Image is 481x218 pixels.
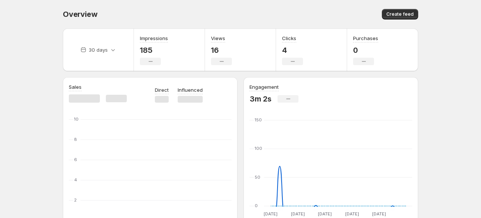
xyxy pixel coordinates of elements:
p: 3m 2s [249,94,272,103]
text: 8 [74,137,77,142]
p: Direct [155,86,169,94]
span: Overview [63,10,97,19]
text: 150 [255,117,262,122]
text: 100 [255,146,262,151]
text: [DATE] [264,211,278,217]
p: Influenced [178,86,203,94]
text: 4 [74,177,77,182]
h3: Impressions [140,34,168,42]
text: 50 [255,175,260,180]
h3: Sales [69,83,82,91]
h3: Purchases [353,34,378,42]
text: 10 [74,116,79,122]
h3: Clicks [282,34,296,42]
h3: Engagement [249,83,279,91]
text: 2 [74,197,77,203]
button: Create feed [382,9,418,19]
p: 0 [353,46,378,55]
p: 185 [140,46,168,55]
span: Create feed [386,11,414,17]
text: [DATE] [291,211,305,217]
h3: Views [211,34,225,42]
text: [DATE] [345,211,359,217]
p: 30 days [89,46,108,54]
text: [DATE] [372,211,386,217]
p: 4 [282,46,303,55]
p: 16 [211,46,232,55]
text: [DATE] [318,211,332,217]
text: 0 [255,203,258,208]
text: 6 [74,157,77,162]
